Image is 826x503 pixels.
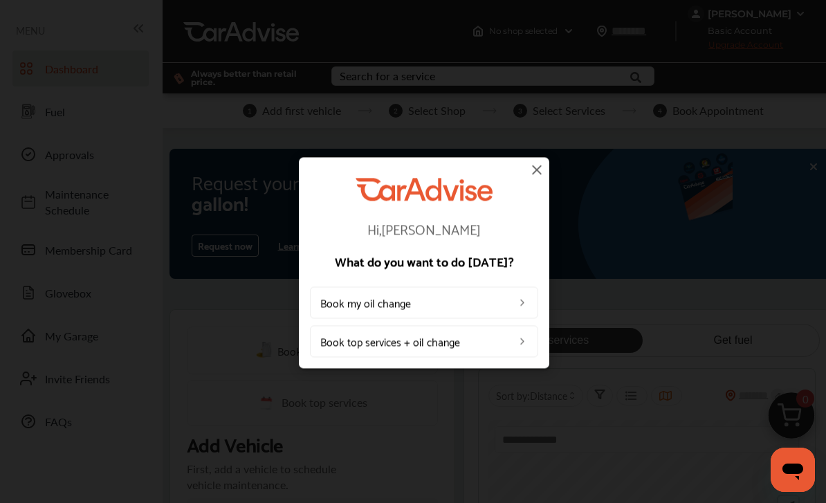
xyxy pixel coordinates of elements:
img: CarAdvise Logo [356,178,493,201]
img: left_arrow_icon.0f472efe.svg [517,297,528,308]
p: Hi, [PERSON_NAME] [310,221,538,235]
a: Book my oil change [310,286,538,318]
iframe: Button to launch messaging window [771,448,815,492]
img: left_arrow_icon.0f472efe.svg [517,336,528,347]
img: close-icon.a004319c.svg [529,161,545,178]
p: What do you want to do [DATE]? [310,255,538,267]
a: Book top services + oil change [310,325,538,357]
